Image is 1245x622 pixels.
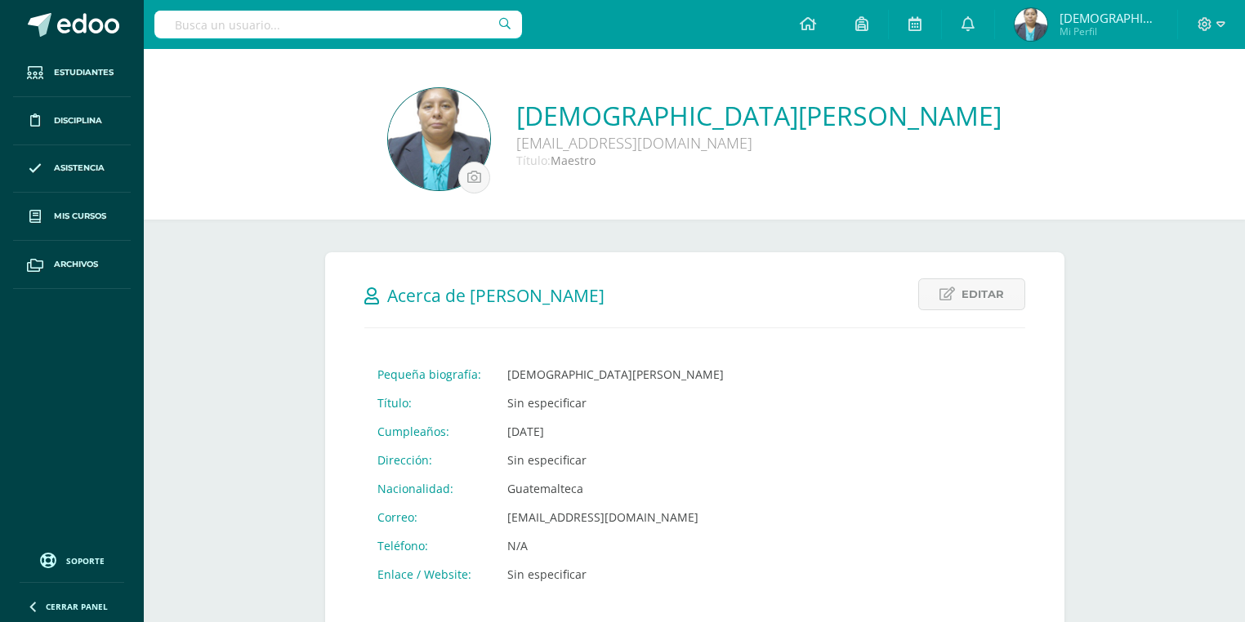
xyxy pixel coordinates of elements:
a: Mis cursos [13,193,131,241]
div: [EMAIL_ADDRESS][DOMAIN_NAME] [516,133,1002,153]
td: Cumpleaños: [364,417,494,446]
a: Archivos [13,241,131,289]
td: Guatemalteca [494,474,737,503]
span: Mi Perfil [1060,24,1158,38]
span: Asistencia [54,162,105,175]
a: Estudiantes [13,49,131,97]
img: f553444902c4f5157af799c40ced4460.png [388,88,490,190]
span: Estudiantes [54,66,114,79]
td: Título: [364,389,494,417]
a: Soporte [20,549,124,571]
a: [DEMOGRAPHIC_DATA][PERSON_NAME] [516,98,1002,133]
td: Sin especificar [494,389,737,417]
td: Pequeña biografía: [364,360,494,389]
td: [DEMOGRAPHIC_DATA][PERSON_NAME] [494,360,737,389]
span: Acerca de [PERSON_NAME] [387,284,605,307]
input: Busca un usuario... [154,11,522,38]
span: Archivos [54,258,98,271]
a: Editar [918,278,1025,310]
td: [DATE] [494,417,737,446]
td: Correo: [364,503,494,531]
a: Disciplina [13,97,131,145]
img: b356665ca9e2a44e9565a747acd479f3.png [1015,8,1047,41]
span: Maestro [551,153,596,168]
td: Sin especificar [494,560,737,589]
a: Asistencia [13,145,131,193]
span: Título: [516,153,551,168]
span: Cerrar panel [46,601,108,612]
span: Soporte [66,555,105,566]
span: Mis cursos [54,210,106,223]
td: [EMAIL_ADDRESS][DOMAIN_NAME] [494,503,737,531]
td: Enlace / Website: [364,560,494,589]
span: Editar [962,279,1004,309]
td: N/A [494,531,737,560]
span: [DEMOGRAPHIC_DATA][PERSON_NAME] [1060,10,1158,26]
td: Teléfono: [364,531,494,560]
td: Dirección: [364,446,494,474]
td: Nacionalidad: [364,474,494,503]
td: Sin especificar [494,446,737,474]
span: Disciplina [54,114,102,127]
